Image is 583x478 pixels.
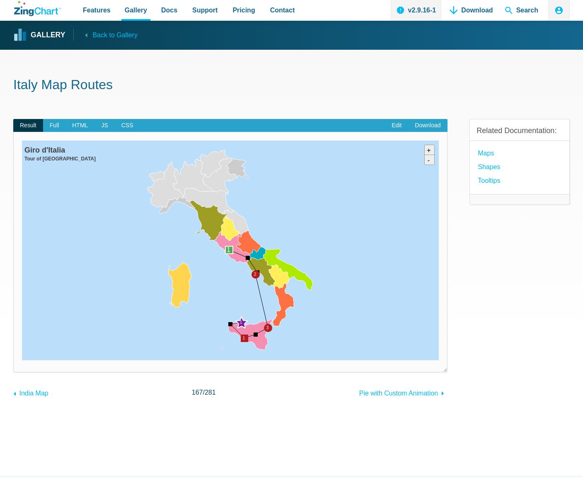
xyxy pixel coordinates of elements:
[192,389,203,396] span: 167
[478,161,500,172] a: Shapes
[13,119,43,132] span: Result
[94,119,114,132] span: JS
[385,119,408,132] a: Edit
[65,119,94,132] span: HTML
[14,29,65,41] a: Gallery
[270,5,295,16] span: Contact
[232,5,255,16] span: Pricing
[408,119,447,132] a: Download
[478,148,494,159] a: Maps
[73,29,137,41] a: Back to Gallery
[359,386,448,399] a: Pie with Custom Animation
[478,175,500,186] a: Tooltips
[13,386,48,399] a: India Map
[43,119,66,132] span: Full
[92,29,137,41] span: Back to Gallery
[477,126,563,136] h3: Related Documentation:
[83,5,111,16] span: Features
[115,119,140,132] span: CSS
[31,32,65,39] strong: Gallery
[19,390,48,397] span: India Map
[192,5,218,16] span: Support
[161,5,177,16] span: Docs
[125,5,147,16] span: Gallery
[192,387,216,398] span: /
[359,390,438,397] span: Pie with Custom Animation
[14,1,61,16] a: ZingChart Logo. Click to return to the homepage
[13,76,570,95] h1: Italy Map Routes
[205,389,216,396] span: 281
